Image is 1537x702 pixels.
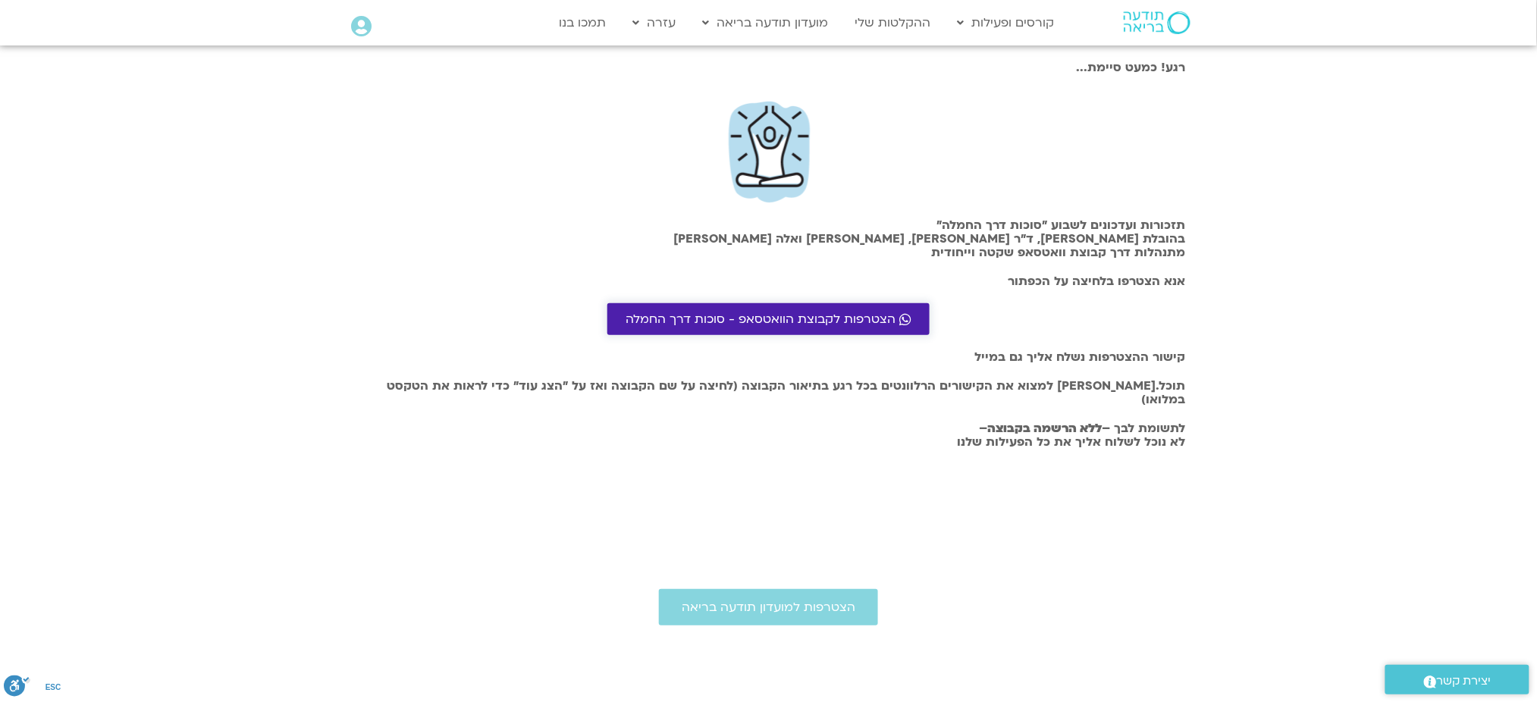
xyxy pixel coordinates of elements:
b: ללא הרשמה בקבוצה [988,420,1103,437]
span: יצירת קשר [1437,671,1492,691]
h2: אנא הצטרפו בלחיצה על הכפתור [352,274,1186,288]
a: ההקלטות שלי [847,8,938,37]
h2: תוכל.[PERSON_NAME] למצוא את הקישורים הרלוונטים בכל רגע בתיאור הקבוצה (לחיצה על שם הקבוצה ואז על ״... [352,379,1186,406]
span: הצטרפות לקבוצת הוואטסאפ - סוכות דרך החמלה [626,312,896,326]
a: הצטרפות למועדון תודעה בריאה [659,589,878,625]
span: הצטרפות למועדון תודעה בריאה [682,600,855,614]
a: יצירת קשר [1385,665,1529,694]
a: מועדון תודעה בריאה [695,8,836,37]
h2: תזכורות ועדכונים לשבוע "סוכות דרך החמלה" בהובלת [PERSON_NAME], ד״ר [PERSON_NAME], [PERSON_NAME] ו... [352,218,1186,259]
h2: רגע! כמעט סיימת... [352,61,1186,74]
a: עזרה [625,8,683,37]
img: תודעה בריאה [1124,11,1190,34]
h2: קישור ההצטרפות נשלח אליך גם במייל [352,350,1186,364]
a: הצטרפות לקבוצת הוואטסאפ - סוכות דרך החמלה [607,303,930,335]
h2: לתשומת לבך – – לא נוכל לשלוח אליך את כל הפעילות שלנו [352,422,1186,449]
a: קורסים ופעילות [949,8,1062,37]
a: תמכו בנו [551,8,613,37]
